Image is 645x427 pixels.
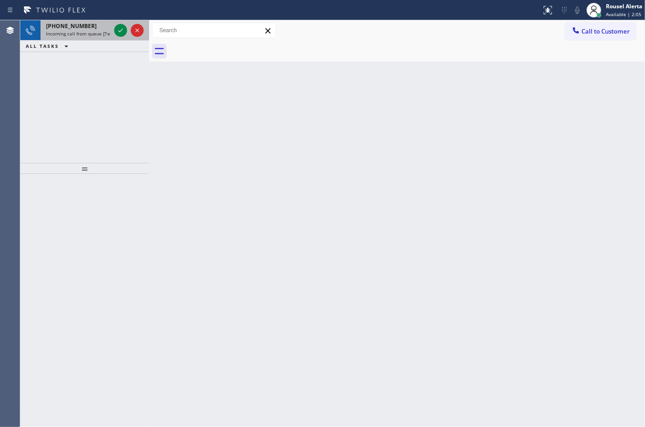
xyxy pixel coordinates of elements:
[581,27,630,35] span: Call to Customer
[26,43,59,49] span: ALL TASKS
[131,24,144,37] button: Reject
[571,4,584,17] button: Mute
[152,23,276,38] input: Search
[114,24,127,37] button: Accept
[606,2,642,10] div: Rousel Alerta
[606,11,641,17] span: Available | 2:05
[20,40,77,52] button: ALL TASKS
[46,30,122,37] span: Incoming call from queue [Test] All
[46,22,97,30] span: [PHONE_NUMBER]
[565,23,636,40] button: Call to Customer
